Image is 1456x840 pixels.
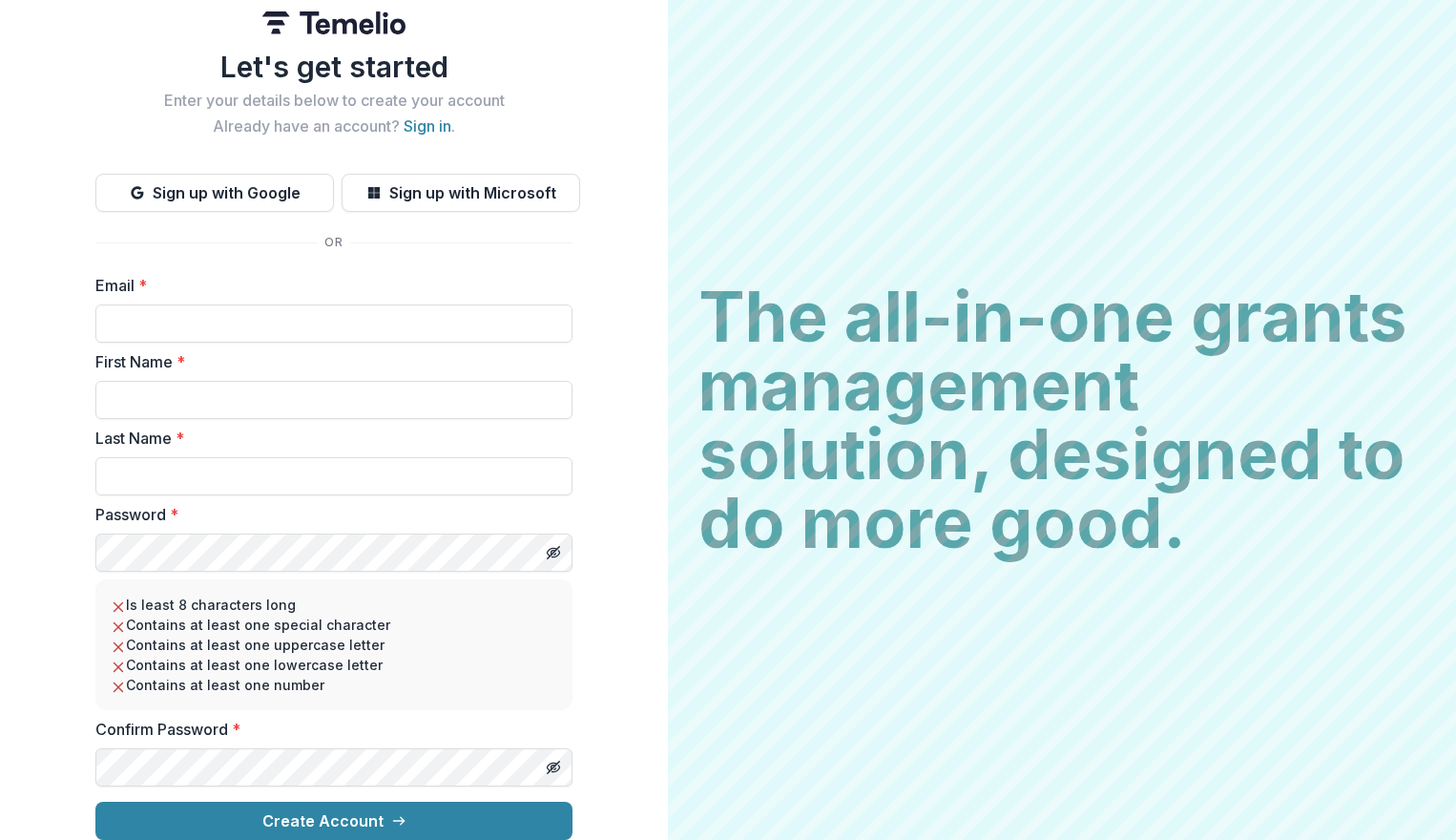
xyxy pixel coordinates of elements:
h2: Already have an account? . [95,117,572,136]
li: Is least 8 characters long [111,595,557,615]
a: Sign in [404,116,451,136]
label: Email [95,274,561,297]
li: Contains at least one lowercase letter [111,655,557,675]
button: Create Account [95,802,572,840]
label: Confirm Password [95,718,561,741]
li: Contains at least one special character [111,615,557,635]
h2: Enter your details below to create your account [95,92,572,110]
button: Toggle password visibility [538,752,569,783]
button: Sign up with Google [95,174,334,212]
img: Temelio [262,11,406,34]
label: First Name [95,350,561,373]
label: Last Name [95,427,561,450]
button: Sign up with Microsoft [342,174,580,212]
label: Password [95,503,561,526]
li: Contains at least one number [111,675,557,695]
h1: Let's get started [95,50,572,84]
button: Toggle password visibility [538,537,569,568]
li: Contains at least one uppercase letter [111,635,557,655]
